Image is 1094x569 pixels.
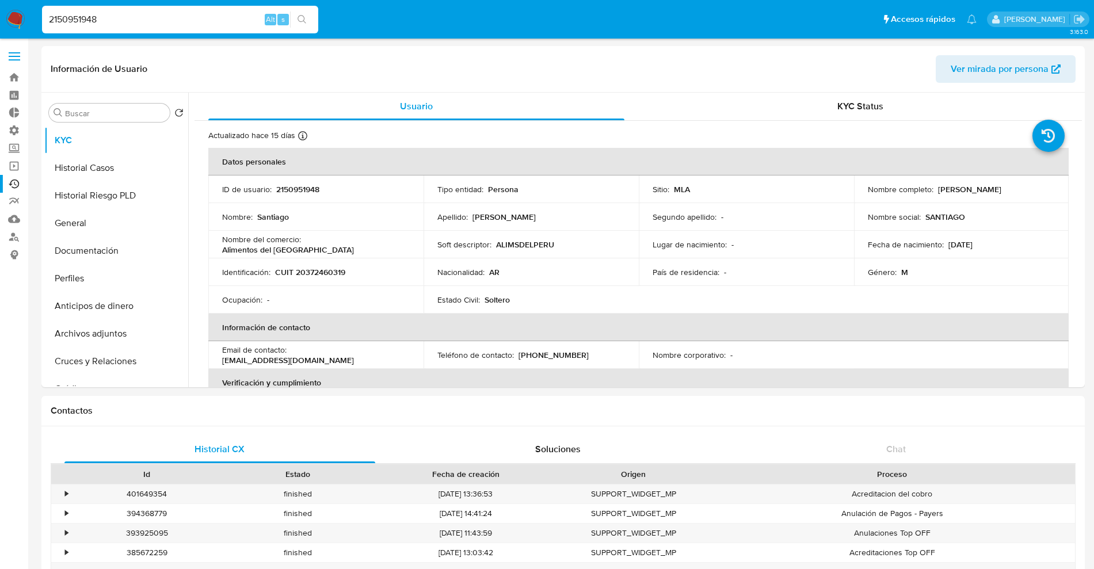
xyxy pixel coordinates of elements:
[519,350,589,360] p: [PHONE_NUMBER]
[267,295,269,305] p: -
[938,184,1001,194] p: [PERSON_NAME]
[717,468,1067,480] div: Proceso
[674,184,690,194] p: MLA
[731,239,734,250] p: -
[71,504,222,523] div: 394368779
[65,528,68,539] div: •
[79,468,214,480] div: Id
[44,375,188,403] button: Créditos
[51,405,1076,417] h1: Contactos
[222,245,354,255] p: Alimentos del [GEOGRAPHIC_DATA]
[44,347,188,375] button: Cruces y Relaciones
[44,265,188,292] button: Perfiles
[71,543,222,562] div: 385672259
[222,524,373,543] div: finished
[566,468,701,480] div: Origen
[222,212,253,222] p: Nombre :
[437,267,485,277] p: Nacionalidad :
[65,508,68,519] div: •
[868,267,897,277] p: Género :
[653,239,727,250] p: Lugar de nacimiento :
[222,184,272,194] p: ID de usuario :
[558,504,709,523] div: SUPPORT_WIDGET_MP
[44,154,188,182] button: Historial Casos
[222,234,301,245] p: Nombre del comercio :
[382,468,550,480] div: Fecha de creación
[222,484,373,503] div: finished
[891,13,955,25] span: Accesos rápidos
[868,212,921,222] p: Nombre social :
[558,524,709,543] div: SUPPORT_WIDGET_MP
[230,468,365,480] div: Estado
[373,484,558,503] div: [DATE] 13:36:53
[44,127,188,154] button: KYC
[276,184,319,194] p: 2150951948
[709,484,1075,503] div: Acreditacion del cobro
[44,182,188,209] button: Historial Riesgo PLD
[373,504,558,523] div: [DATE] 14:41:24
[724,267,726,277] p: -
[208,314,1069,341] th: Información de contacto
[936,55,1076,83] button: Ver mirada por persona
[886,442,906,456] span: Chat
[222,295,262,305] p: Ocupación :
[925,212,965,222] p: SANTIAGO
[535,442,581,456] span: Soluciones
[266,14,275,25] span: Alt
[222,345,287,355] p: Email de contacto :
[730,350,733,360] p: -
[65,547,68,558] div: •
[208,148,1069,175] th: Datos personales
[951,55,1049,83] span: Ver mirada por persona
[721,212,723,222] p: -
[558,484,709,503] div: SUPPORT_WIDGET_MP
[653,350,726,360] p: Nombre corporativo :
[281,14,285,25] span: s
[868,239,944,250] p: Fecha de nacimiento :
[42,12,318,27] input: Buscar usuario o caso...
[837,100,883,113] span: KYC Status
[174,108,184,121] button: Volver al orden por defecto
[488,184,519,194] p: Persona
[709,504,1075,523] div: Anulación de Pagos - Payers
[653,212,716,222] p: Segundo apellido :
[65,108,165,119] input: Buscar
[496,239,554,250] p: ALIMSDELPERU
[275,267,345,277] p: CUIT 20372460319
[653,267,719,277] p: País de residencia :
[51,63,147,75] h1: Información de Usuario
[65,488,68,499] div: •
[437,184,483,194] p: Tipo entidad :
[901,267,908,277] p: M
[485,295,510,305] p: Soltero
[437,239,491,250] p: Soft descriptor :
[489,267,500,277] p: AR
[709,543,1075,562] div: Acreditaciones Top OFF
[437,295,480,305] p: Estado Civil :
[222,543,373,562] div: finished
[653,184,669,194] p: Sitio :
[195,442,245,456] span: Historial CX
[948,239,973,250] p: [DATE]
[208,130,295,141] p: Actualizado hace 15 días
[1004,14,1069,25] p: santiago.sgreco@mercadolibre.com
[208,369,1069,396] th: Verificación y cumplimiento
[400,100,433,113] span: Usuario
[290,12,314,28] button: search-icon
[1073,13,1085,25] a: Salir
[44,209,188,237] button: General
[967,14,977,24] a: Notificaciones
[71,524,222,543] div: 393925095
[373,543,558,562] div: [DATE] 13:03:42
[373,524,558,543] div: [DATE] 11:43:59
[222,504,373,523] div: finished
[558,543,709,562] div: SUPPORT_WIDGET_MP
[44,237,188,265] button: Documentación
[472,212,536,222] p: [PERSON_NAME]
[54,108,63,117] button: Buscar
[868,184,933,194] p: Nombre completo :
[257,212,289,222] p: Santiago
[437,350,514,360] p: Teléfono de contacto :
[437,212,468,222] p: Apellido :
[71,484,222,503] div: 401649354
